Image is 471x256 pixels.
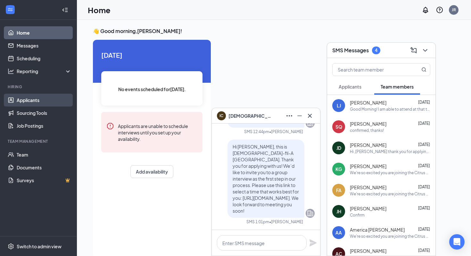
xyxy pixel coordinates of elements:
span: [DATE] [418,227,430,232]
button: ChevronDown [420,45,430,55]
div: We're so excited you are joining the Citrus Plaza [DEMOGRAPHIC_DATA]-fil-Ateam ! Do you know anyo... [350,234,430,239]
span: [DATE] [101,50,202,60]
span: [DATE] [418,142,430,147]
svg: QuestionInfo [436,6,443,14]
a: Documents [17,161,71,174]
button: Minimize [294,111,305,121]
div: We're so excited you are joining the Citrus Plaza [DEMOGRAPHIC_DATA]-fil-Ateam ! Do you know anyo... [350,191,430,197]
a: Applicants [17,94,71,107]
div: Good Morning! I am able to attend at that time. [350,107,430,112]
a: Job Postings [17,119,71,132]
svg: ComposeMessage [410,47,417,54]
span: [DATE] [418,248,430,253]
svg: Ellipses [285,112,293,120]
div: JH [336,208,341,215]
div: Hiring [8,84,70,90]
div: FA [336,187,342,193]
div: SMS 1:01pm [246,219,269,225]
h1: Home [88,4,111,15]
svg: Analysis [8,68,14,74]
div: Open Intercom Messenger [449,234,465,250]
div: SQ [335,124,342,130]
input: Search team member [333,64,409,76]
div: We're so excited you are joining the Citrus Plaza [DEMOGRAPHIC_DATA]-fil-Ateam ! Do you know anyo... [350,170,430,175]
div: 4 [375,47,377,53]
svg: Error [106,122,114,130]
div: JR [452,7,456,13]
span: [PERSON_NAME] [350,142,386,148]
span: No events scheduled for [DATE] . [118,86,186,93]
a: Home [17,26,71,39]
svg: WorkstreamLogo [7,6,13,13]
span: [PERSON_NAME] [350,163,386,169]
svg: Collapse [62,7,68,13]
button: Ellipses [284,111,294,121]
a: SurveysCrown [17,174,71,187]
button: Add availability [130,165,173,178]
span: • [PERSON_NAME] [269,219,303,225]
div: Reporting [17,68,72,74]
div: AA [335,229,342,236]
span: [DATE] [418,121,430,126]
div: Confirm [350,212,365,218]
a: Sourcing Tools [17,107,71,119]
div: SMS 12:44pm [244,129,269,134]
span: Applicants [339,84,361,90]
svg: Settings [8,243,14,250]
button: ComposeMessage [409,45,419,55]
svg: Notifications [422,6,429,14]
span: [PERSON_NAME] [350,99,386,106]
span: [PERSON_NAME] [350,184,386,191]
button: Cross [305,111,315,121]
svg: ChevronDown [421,47,429,54]
span: Hi [PERSON_NAME], this is [DEMOGRAPHIC_DATA]-fil-A [GEOGRAPHIC_DATA]. Thank you for applying with... [233,144,299,214]
div: Team Management [8,139,70,144]
svg: Company [306,209,314,217]
div: Applicants are unable to schedule interviews until you set up your availability. [118,122,197,142]
span: America [PERSON_NAME] [350,226,405,233]
svg: MagnifyingGlass [421,67,426,72]
div: confirmed, thanks! [350,128,384,133]
span: [PERSON_NAME] [350,121,386,127]
svg: Cross [306,112,314,120]
span: [PERSON_NAME] [350,248,386,254]
span: [DATE] [418,206,430,210]
div: LJ [337,102,341,109]
svg: Plane [309,239,317,247]
span: [DATE] [418,100,430,105]
svg: Minimize [296,112,303,120]
div: KG [335,166,342,172]
div: JD [336,145,341,151]
div: Hi ,[PERSON_NAME] thank you for applying to [DEMOGRAPHIC_DATA]-fil-A [GEOGRAPHIC_DATA]. We’ve rec... [350,149,430,154]
div: Switch to admin view [17,243,62,250]
span: • [PERSON_NAME] [269,129,303,134]
a: Team [17,148,71,161]
h3: 👋 Good morning, [PERSON_NAME] ! [93,28,455,35]
span: [DATE] [418,163,430,168]
span: [DATE] [418,184,430,189]
span: Team members [381,84,414,90]
a: Messages [17,39,71,52]
span: [DEMOGRAPHIC_DATA] [PERSON_NAME] [228,112,273,119]
a: Scheduling [17,52,71,65]
h3: SMS Messages [332,47,369,54]
span: [PERSON_NAME] [350,205,386,212]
